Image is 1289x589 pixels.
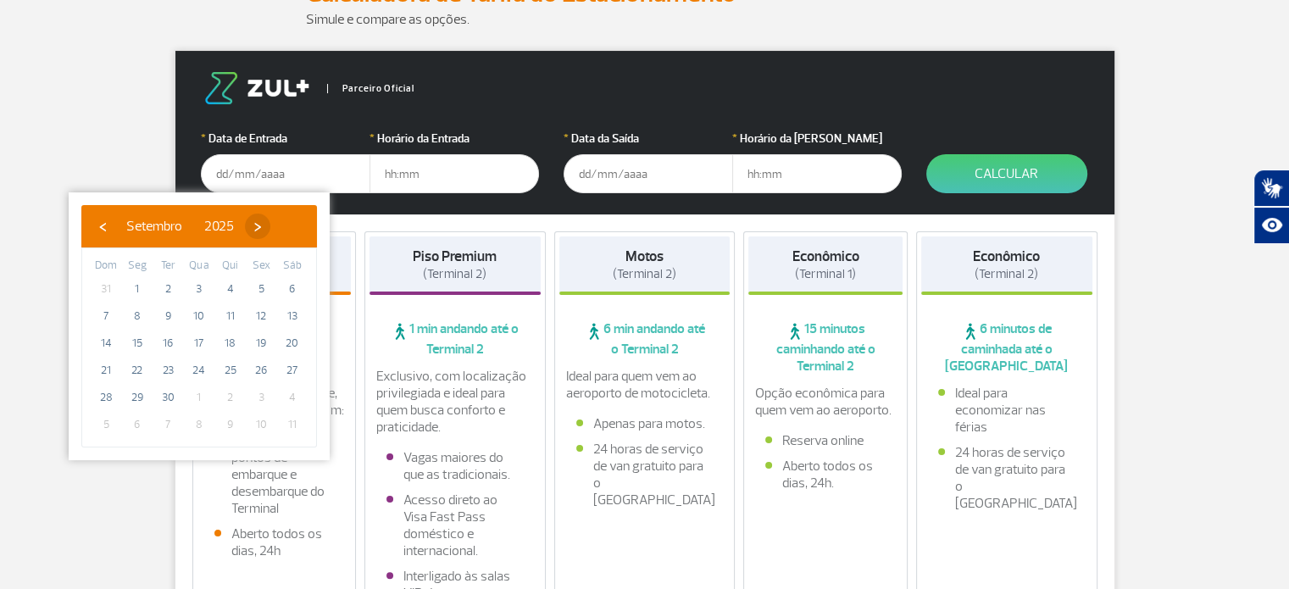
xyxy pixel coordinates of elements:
span: 9 [217,411,244,438]
th: weekday [122,257,153,275]
th: weekday [276,257,308,275]
input: hh:mm [732,154,902,193]
span: 8 [124,303,151,330]
strong: Econômico [973,247,1040,265]
span: 30 [154,384,181,411]
span: 14 [92,330,119,357]
div: Plugin de acessibilidade da Hand Talk. [1253,169,1289,244]
span: 1 [124,275,151,303]
span: 10 [247,411,275,438]
span: 12 [247,303,275,330]
span: 20 [279,330,306,357]
span: 19 [247,330,275,357]
label: Data de Entrada [201,130,370,147]
span: 31 [92,275,119,303]
span: 11 [217,303,244,330]
span: 2025 [204,218,234,235]
button: Abrir tradutor de língua de sinais. [1253,169,1289,207]
span: 6 minutos de caminhada até o [GEOGRAPHIC_DATA] [921,320,1092,375]
span: Parceiro Oficial [327,84,414,93]
li: Acesso direto ao Visa Fast Pass doméstico e internacional. [386,492,524,559]
span: (Terminal 2) [613,266,676,282]
span: 15 minutos caminhando até o Terminal 2 [748,320,903,375]
li: Fácil acesso aos pontos de embarque e desembarque do Terminal [214,432,335,517]
span: 2 [217,384,244,411]
span: 15 [124,330,151,357]
span: 7 [154,411,181,438]
label: Data da Saída [564,130,733,147]
span: 17 [186,330,213,357]
span: 1 min andando até o Terminal 2 [369,320,541,358]
th: weekday [153,257,184,275]
label: Horário da Entrada [369,130,539,147]
span: (Terminal 2) [975,266,1038,282]
span: 6 min andando até o Terminal 2 [559,320,731,358]
span: 25 [217,357,244,384]
button: › [245,214,270,239]
p: Opção econômica para quem vem ao aeroporto. [755,385,896,419]
li: 24 horas de serviço de van gratuito para o [GEOGRAPHIC_DATA] [576,441,714,508]
bs-datepicker-navigation-view: ​ ​ ​ [90,215,270,232]
th: weekday [184,257,215,275]
span: 3 [186,275,213,303]
span: 21 [92,357,119,384]
span: 4 [279,384,306,411]
li: 24 horas de serviço de van gratuito para o [GEOGRAPHIC_DATA] [938,444,1075,512]
span: 9 [154,303,181,330]
strong: Econômico [792,247,859,265]
span: 27 [279,357,306,384]
span: 26 [247,357,275,384]
bs-datepicker-container: calendar [69,192,330,460]
span: 13 [279,303,306,330]
span: 10 [186,303,213,330]
span: 23 [154,357,181,384]
th: weekday [91,257,122,275]
span: 5 [92,411,119,438]
button: ‹ [90,214,115,239]
p: Exclusivo, com localização privilegiada e ideal para quem busca conforto e praticidade. [376,368,534,436]
span: 18 [217,330,244,357]
li: Apenas para motos. [576,415,714,432]
strong: Piso Premium [413,247,497,265]
button: Calcular [926,154,1087,193]
input: dd/mm/aaaa [564,154,733,193]
button: Abrir recursos assistivos. [1253,207,1289,244]
span: 7 [92,303,119,330]
span: 16 [154,330,181,357]
span: 6 [124,411,151,438]
p: Simule e compare as opções. [306,9,984,30]
li: Aberto todos os dias, 24h. [765,458,886,492]
span: 11 [279,411,306,438]
span: 24 [186,357,213,384]
th: weekday [214,257,246,275]
li: Ideal para economizar nas férias [938,385,1075,436]
span: 2 [154,275,181,303]
strong: Motos [625,247,664,265]
span: (Terminal 1) [795,266,856,282]
li: Vagas maiores do que as tradicionais. [386,449,524,483]
span: 3 [247,384,275,411]
span: 29 [124,384,151,411]
li: Reserva online [765,432,886,449]
img: logo-zul.png [201,72,313,104]
button: Setembro [115,214,193,239]
span: Setembro [126,218,182,235]
span: 1 [186,384,213,411]
input: hh:mm [369,154,539,193]
button: 2025 [193,214,245,239]
span: (Terminal 2) [423,266,486,282]
span: 8 [186,411,213,438]
th: weekday [246,257,277,275]
span: 6 [279,275,306,303]
label: Horário da [PERSON_NAME] [732,130,902,147]
input: dd/mm/aaaa [201,154,370,193]
li: Aberto todos os dias, 24h [214,525,335,559]
p: Ideal para quem vem ao aeroporto de motocicleta. [566,368,724,402]
span: 28 [92,384,119,411]
span: 22 [124,357,151,384]
span: 5 [247,275,275,303]
span: 4 [217,275,244,303]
